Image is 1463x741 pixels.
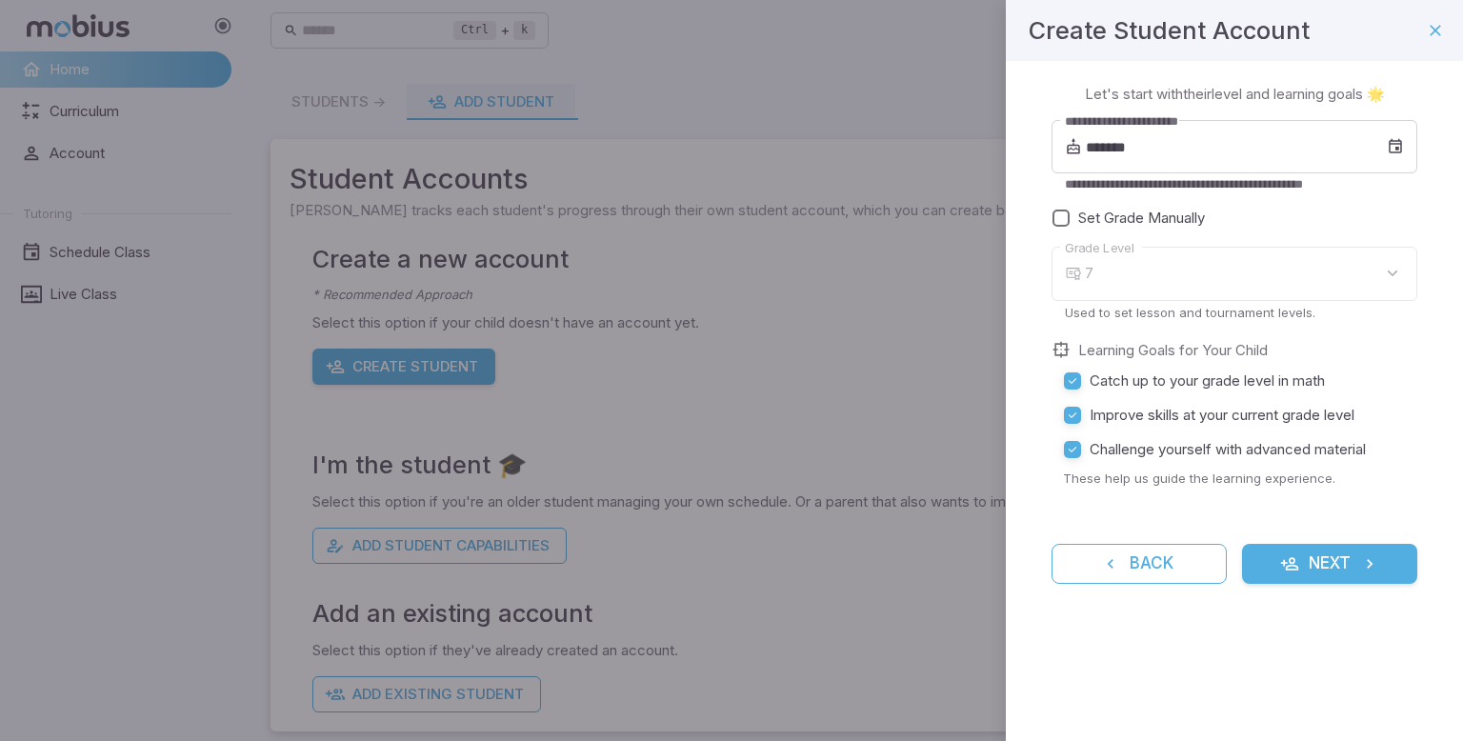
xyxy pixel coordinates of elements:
p: These help us guide the learning experience. [1063,470,1417,487]
span: Set Grade Manually [1078,208,1205,229]
button: Next [1242,544,1417,584]
button: Back [1052,544,1227,584]
div: 7 [1085,247,1417,301]
label: Learning Goals for Your Child [1078,340,1268,361]
h4: Create Student Account [1029,11,1310,50]
p: Let's start with their level and learning goals 🌟 [1085,84,1385,105]
span: Challenge yourself with advanced material [1090,439,1366,460]
span: Catch up to your grade level in math [1090,370,1325,391]
p: Used to set lesson and tournament levels. [1065,304,1404,321]
label: Grade Level [1065,239,1134,257]
span: Improve skills at your current grade level [1090,405,1354,426]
